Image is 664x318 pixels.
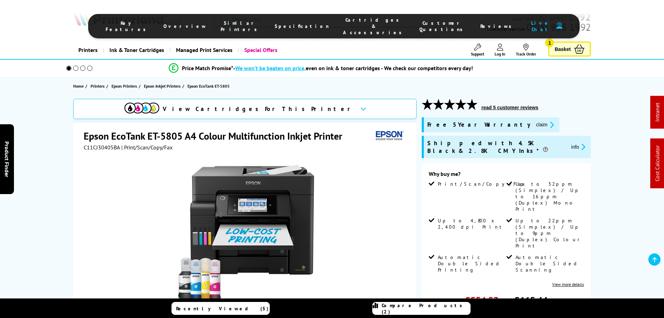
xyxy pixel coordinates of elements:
span: Recently Viewed (5) [176,305,269,312]
span: Epson Inkjet Printers [144,82,181,90]
span: Epson EcoTank ET-5805 [188,82,230,90]
a: Special Offers [238,41,283,59]
span: View Cartridges For This Printer [163,105,354,113]
span: £665.44 [514,294,548,307]
span: Key Features [106,20,150,32]
span: Specification [275,23,329,29]
span: Shipped with 4.5K Black & 2.8K CMY Inks* [427,139,566,155]
span: Price Match Promise* [182,65,233,72]
span: Support [471,51,484,57]
span: Print/Scan/Copy/Fax [438,181,527,187]
a: Epson Printers [112,82,139,90]
a: Home [73,82,85,90]
img: Epson [373,130,405,142]
span: Reviews [480,23,515,29]
img: Epson EcoTank ET-5805 [177,165,314,302]
span: Automatic Double Sided Scanning [516,254,582,273]
span: Up to 22ppm (Simplex) / Up to 9ppm (Duplex) Colour Print [516,217,582,249]
a: Printers [73,41,103,59]
a: Recently Viewed (5) [171,302,270,315]
button: read 5 customer reviews [479,104,540,111]
div: Why buy me? [429,170,584,181]
a: View more details [552,282,584,287]
a: Log In [495,44,505,57]
span: Similar Printers [221,20,261,32]
span: Product Finder [3,141,10,177]
a: Ink & Toner Cartridges [103,41,169,59]
span: Free 5 Year Warranty [427,121,531,129]
span: Compare Products (2) [382,302,470,315]
span: Up to 4,800 x 2,400 dpi Print [438,217,505,230]
li: modal_Promise [57,62,586,74]
span: | Print/Scan/Copy/Fax [121,144,173,151]
span: Overview [163,23,207,29]
span: Home [73,82,84,90]
button: promo-description [569,143,588,151]
a: Support [471,44,484,57]
span: Log In [495,51,505,57]
span: We won’t be beaten on price, [235,65,306,72]
img: user-headset-duotone.svg [556,22,562,29]
a: Track Order [516,44,536,57]
button: promo-description [534,121,556,129]
a: Epson EcoTank ET-5805 [188,82,231,90]
a: Compare Products (2) [372,302,471,315]
span: Automatic Double Sided Printing [438,254,505,273]
a: Intranet [654,103,661,122]
span: Customer Questions [419,20,466,32]
span: 1 [545,38,554,47]
span: Live Chat [529,20,553,32]
span: Basket [555,44,571,54]
img: View Cartridges [124,103,159,113]
span: £554.53 [465,294,498,307]
span: Up to 32ppm (Simplex) / Up to 16ppm (Duplex) Mono Print [516,181,582,212]
a: Epson Inkjet Printers [144,82,182,90]
h1: Epson EcoTank ET-5805 A4 Colour Multifunction Inkjet Printer [84,130,349,142]
span: Ink & Toner Cartridges [109,41,164,59]
a: Cost Calculator [654,146,661,182]
a: Managed Print Services [169,41,238,59]
span: Cartridges & Accessories [343,17,405,36]
span: C11CJ30405BA [84,144,120,151]
span: Printers [91,82,105,90]
div: - even on ink & toner cartridges - We check our competitors every day! [233,65,473,72]
a: Basket 1 [548,42,591,57]
a: Printers [91,82,106,90]
span: Epson Printers [112,82,137,90]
